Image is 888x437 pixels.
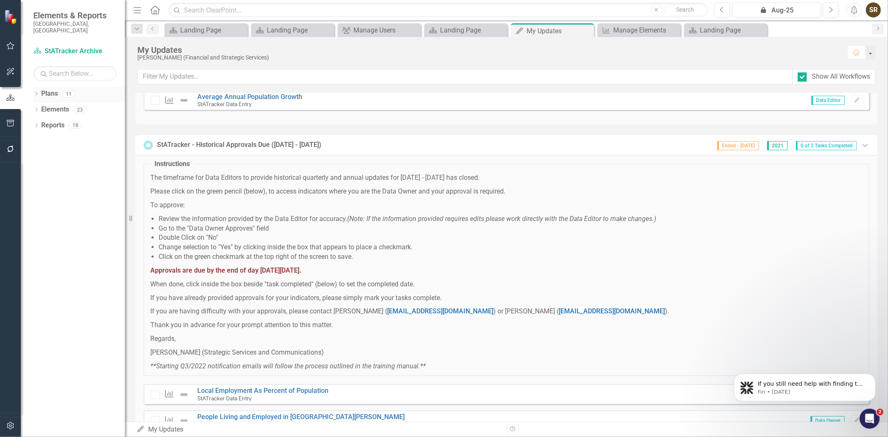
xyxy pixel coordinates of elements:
[137,45,839,55] div: My Updates
[137,425,500,435] div: My Updates
[599,25,679,35] a: Manage Elements
[150,266,301,274] span: Approvals are due by the end of day [DATE][DATE].
[137,69,793,84] input: Filter My Updates...
[866,2,881,17] button: SR
[33,66,117,81] input: Search Below...
[197,395,251,402] small: StATracker Data Entry
[33,20,117,34] small: [GEOGRAPHIC_DATA], [GEOGRAPHIC_DATA]
[150,173,863,183] p: The timeframe for Data Editors to provide historical quarterly and annual updates for [DATE] - [D...
[812,72,870,82] div: Show All Workflows
[69,122,82,129] div: 18
[387,307,493,315] a: [EMAIL_ADDRESS][DOMAIN_NAME]
[167,25,246,35] a: Landing Page
[62,90,75,97] div: 11
[197,413,405,421] a: People Living and Employed in [GEOGRAPHIC_DATA][PERSON_NAME]
[180,25,246,35] div: Landing Page
[613,25,679,35] div: Manage Elements
[150,320,863,330] p: Thank you in advance for your prompt attention to this matter.
[33,47,117,56] a: StATracker Archive
[137,55,839,61] div: [PERSON_NAME] (Financial and Strategic Services)
[767,141,788,150] span: 2021
[150,362,426,370] em: **Starting Q3/2022 notification emails will follow the process outlined in the training manual.**
[150,334,863,344] p: Regards,
[664,4,706,16] button: Search
[197,387,329,395] a: Local Employment As Percent of Population
[732,2,821,17] button: Aug-25
[150,348,863,358] p: [PERSON_NAME] (Strategic Services and Communications)
[700,25,765,35] div: Landing Page
[159,214,863,224] li: Review the information provided by the Data Editor for accuracy.
[150,307,863,316] p: If you are having difficulty with your approvals, please contact [PERSON_NAME] ( ) or [PERSON_NAM...
[41,89,58,99] a: Plans
[860,409,880,429] iframe: Intercom live chat
[159,252,863,262] li: Click on the green checkmark at the top right of the screen to save.
[150,187,863,196] p: Please click on the green pencil (below), to access indicators where you are the Data Owner and y...
[197,93,303,101] a: Average Annual Population Growth
[686,25,765,35] a: Landing Page
[440,25,505,35] div: Landing Page
[721,356,888,415] iframe: Intercom notifications message
[267,25,332,35] div: Landing Page
[33,10,117,20] span: Elements & Reports
[179,390,189,400] img: Not Defined
[811,416,845,425] span: Data Owner
[150,159,194,169] legend: Instructions
[197,421,251,428] small: StATracker Data Entry
[340,25,419,35] a: Manage Users
[877,409,883,415] span: 2
[559,307,665,315] a: [EMAIL_ADDRESS][DOMAIN_NAME]
[150,201,863,210] p: To approve:
[159,224,863,233] li: Go to the "Data Owner Approves" field
[527,26,592,36] div: My Updates
[811,96,845,105] span: Data Editor
[179,95,189,105] img: Not Defined
[41,121,65,130] a: Reports
[179,416,189,426] img: Not Defined
[159,243,863,252] li: Change selection to "Yes" by clicking inside the box that appears to place a checkmark.
[150,280,415,288] span: When done, click inside the box beside "task completed" (below) to set the completed date.
[159,233,863,243] li: Double Click on "No"
[169,3,708,17] input: Search ClearPoint...
[796,141,857,150] span: 0 of 2 Tasks Completed
[426,25,505,35] a: Landing Page
[41,105,69,114] a: Elements
[253,25,332,35] a: Landing Page
[735,5,818,15] div: Aug-25
[353,25,419,35] div: Manage Users
[73,106,87,113] div: 23
[150,293,863,303] p: If you have already provided approvals for your indicators, please simply mark your tasks complete.
[717,141,759,150] span: Ended - [DATE]
[676,6,694,13] span: Search
[347,215,656,223] em: (Note: If the information provided requires edits please work directly with the Data Editor to ma...
[157,140,321,150] div: StATracker - Historical Approvals Due ([DATE] - [DATE])
[4,10,19,24] img: ClearPoint Strategy
[197,101,251,107] small: StATracker Data Entry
